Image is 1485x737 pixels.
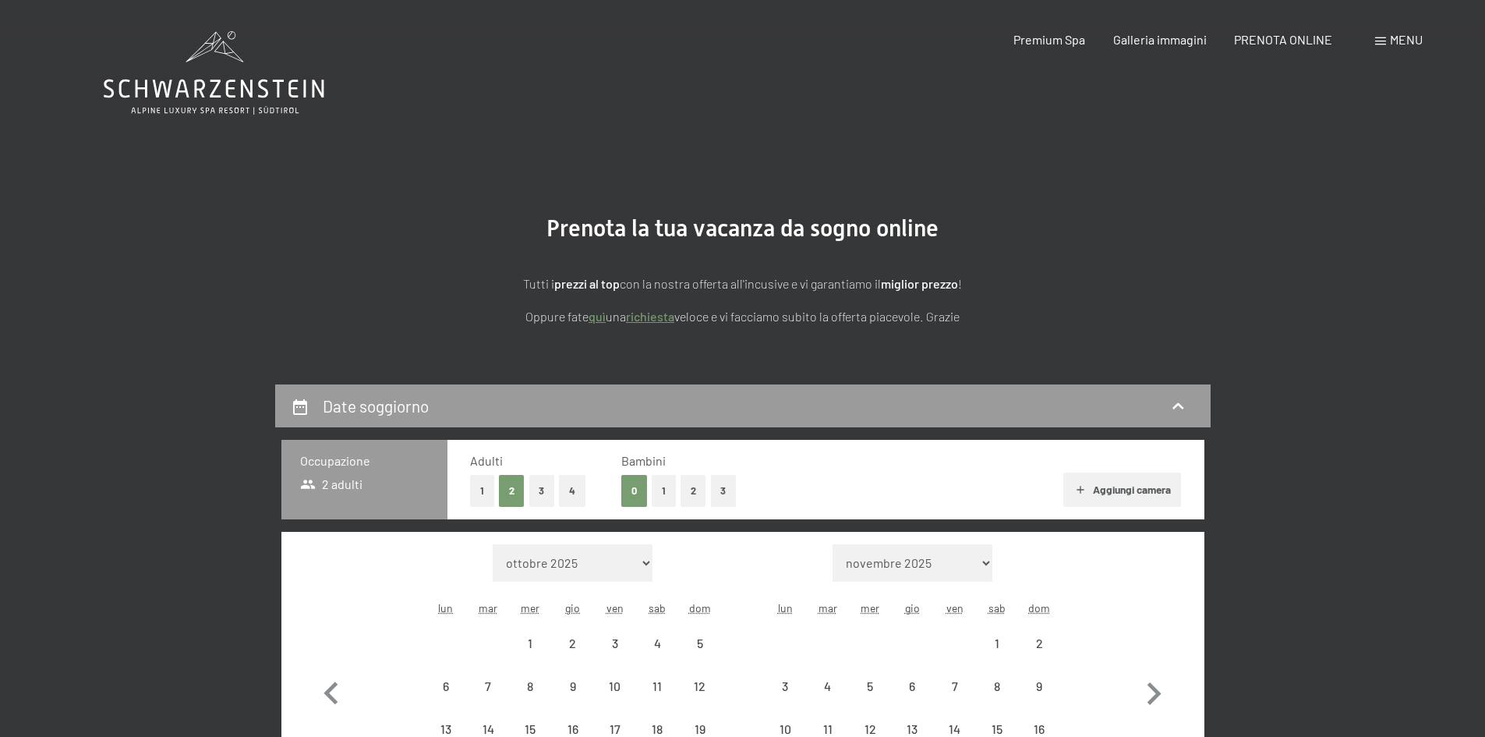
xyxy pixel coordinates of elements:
div: 6 [426,680,465,719]
div: Sat Oct 11 2025 [636,665,678,707]
h2: Date soggiorno [323,396,429,416]
abbr: mercoledì [521,601,539,615]
div: arrivo/check-in non effettuabile [552,622,594,664]
p: Oppure fate una veloce e vi facciamo subito la offerta piacevole. Grazie [353,306,1133,327]
span: Prenota la tua vacanza da sogno online [546,214,939,242]
div: Thu Oct 02 2025 [552,622,594,664]
abbr: lunedì [438,601,453,615]
button: Aggiungi camera [1063,473,1181,507]
div: arrivo/check-in non effettuabile [933,665,975,707]
div: 11 [638,680,677,719]
button: 2 [681,475,706,507]
abbr: martedì [479,601,497,615]
div: arrivo/check-in non effettuabile [594,622,636,664]
div: 3 [765,680,804,719]
div: arrivo/check-in non effettuabile [509,665,551,707]
div: Sat Nov 01 2025 [976,622,1018,664]
abbr: venerdì [606,601,624,615]
div: Wed Nov 05 2025 [849,665,891,707]
abbr: lunedì [778,601,793,615]
div: 5 [680,637,719,676]
div: 9 [553,680,592,719]
div: arrivo/check-in non effettuabile [1018,665,1060,707]
div: 10 [596,680,635,719]
div: 12 [680,680,719,719]
strong: miglior prezzo [881,276,958,291]
div: arrivo/check-in non effettuabile [976,665,1018,707]
span: Bambini [621,453,666,468]
div: arrivo/check-in non effettuabile [678,665,720,707]
div: arrivo/check-in non effettuabile [849,665,891,707]
div: Sun Nov 09 2025 [1018,665,1060,707]
div: 5 [850,680,889,719]
div: arrivo/check-in non effettuabile [976,622,1018,664]
div: arrivo/check-in non effettuabile [594,665,636,707]
div: arrivo/check-in non effettuabile [764,665,806,707]
div: arrivo/check-in non effettuabile [807,665,849,707]
abbr: martedì [819,601,837,615]
div: Tue Nov 04 2025 [807,665,849,707]
a: Galleria immagini [1113,32,1207,47]
div: Sun Nov 02 2025 [1018,622,1060,664]
div: 9 [1020,680,1059,719]
span: Menu [1390,32,1423,47]
div: Thu Nov 06 2025 [891,665,933,707]
a: PRENOTA ONLINE [1234,32,1332,47]
div: 7 [935,680,974,719]
div: 2 [1020,637,1059,676]
abbr: venerdì [946,601,963,615]
div: Fri Oct 10 2025 [594,665,636,707]
div: Sun Oct 12 2025 [678,665,720,707]
div: arrivo/check-in non effettuabile [678,622,720,664]
div: 4 [808,680,847,719]
div: Mon Oct 06 2025 [425,665,467,707]
span: 2 adulti [300,476,363,493]
div: Wed Oct 08 2025 [509,665,551,707]
div: arrivo/check-in non effettuabile [552,665,594,707]
abbr: sabato [988,601,1006,615]
abbr: domenica [1028,601,1050,615]
h3: Occupazione [300,452,429,469]
abbr: giovedì [565,601,580,615]
div: arrivo/check-in non effettuabile [467,665,509,707]
a: quì [589,309,606,324]
div: arrivo/check-in non effettuabile [891,665,933,707]
abbr: domenica [689,601,711,615]
div: 1 [511,637,550,676]
div: Fri Nov 07 2025 [933,665,975,707]
div: Sun Oct 05 2025 [678,622,720,664]
div: arrivo/check-in non effettuabile [509,622,551,664]
button: 1 [652,475,676,507]
span: Adulti [470,453,503,468]
a: richiesta [626,309,674,324]
div: 1 [978,637,1017,676]
button: 4 [559,475,585,507]
div: arrivo/check-in non effettuabile [636,665,678,707]
strong: prezzi al top [554,276,620,291]
div: Mon Nov 03 2025 [764,665,806,707]
button: 2 [499,475,525,507]
button: 3 [529,475,555,507]
div: 3 [596,637,635,676]
div: arrivo/check-in non effettuabile [1018,622,1060,664]
div: 6 [893,680,932,719]
button: 3 [711,475,737,507]
div: Sat Nov 08 2025 [976,665,1018,707]
div: Thu Oct 09 2025 [552,665,594,707]
div: 8 [511,680,550,719]
button: 0 [621,475,647,507]
div: Sat Oct 04 2025 [636,622,678,664]
a: Premium Spa [1013,32,1085,47]
abbr: sabato [649,601,666,615]
div: 4 [638,637,677,676]
button: 1 [470,475,494,507]
div: 2 [553,637,592,676]
div: Tue Oct 07 2025 [467,665,509,707]
div: Fri Oct 03 2025 [594,622,636,664]
div: arrivo/check-in non effettuabile [425,665,467,707]
abbr: mercoledì [861,601,879,615]
div: 7 [468,680,507,719]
